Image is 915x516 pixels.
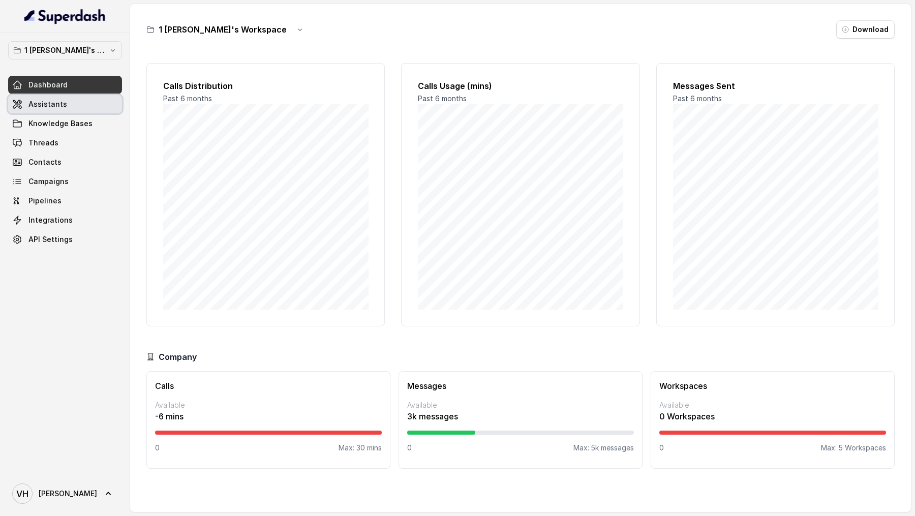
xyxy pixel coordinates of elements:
span: Pipelines [28,196,62,206]
a: Contacts [8,153,122,171]
a: Threads [8,134,122,152]
p: Max: 30 mins [339,443,382,453]
a: API Settings [8,230,122,249]
a: Campaigns [8,172,122,191]
h3: Calls [155,380,382,392]
h2: Calls Distribution [163,80,368,92]
a: Integrations [8,211,122,229]
p: 0 [155,443,160,453]
a: Knowledge Bases [8,114,122,133]
span: Past 6 months [163,94,212,103]
p: Available [155,400,382,410]
button: 1 [PERSON_NAME]'s Workspace [8,41,122,59]
p: Available [659,400,886,410]
h3: Company [159,351,197,363]
span: API Settings [28,234,73,245]
span: [PERSON_NAME] [39,489,97,499]
p: 0 [659,443,664,453]
img: light.svg [24,8,106,24]
p: 0 [407,443,412,453]
p: Max: 5k messages [573,443,634,453]
p: Available [407,400,634,410]
h3: Messages [407,380,634,392]
span: Past 6 months [418,94,467,103]
h3: 1 [PERSON_NAME]'s Workspace [159,23,287,36]
p: 3k messages [407,410,634,422]
span: Past 6 months [673,94,722,103]
p: 1 [PERSON_NAME]'s Workspace [24,44,106,56]
p: -6 mins [155,410,382,422]
h2: Calls Usage (mins) [418,80,623,92]
span: Threads [28,138,58,148]
span: Dashboard [28,80,68,90]
h3: Workspaces [659,380,886,392]
text: VH [16,489,28,499]
p: Max: 5 Workspaces [821,443,886,453]
h2: Messages Sent [673,80,878,92]
a: [PERSON_NAME] [8,479,122,508]
p: 0 Workspaces [659,410,886,422]
span: Campaigns [28,176,69,187]
span: Contacts [28,157,62,167]
a: Assistants [8,95,122,113]
button: Download [836,20,895,39]
span: Assistants [28,99,67,109]
a: Dashboard [8,76,122,94]
span: Knowledge Bases [28,118,93,129]
span: Integrations [28,215,73,225]
a: Pipelines [8,192,122,210]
